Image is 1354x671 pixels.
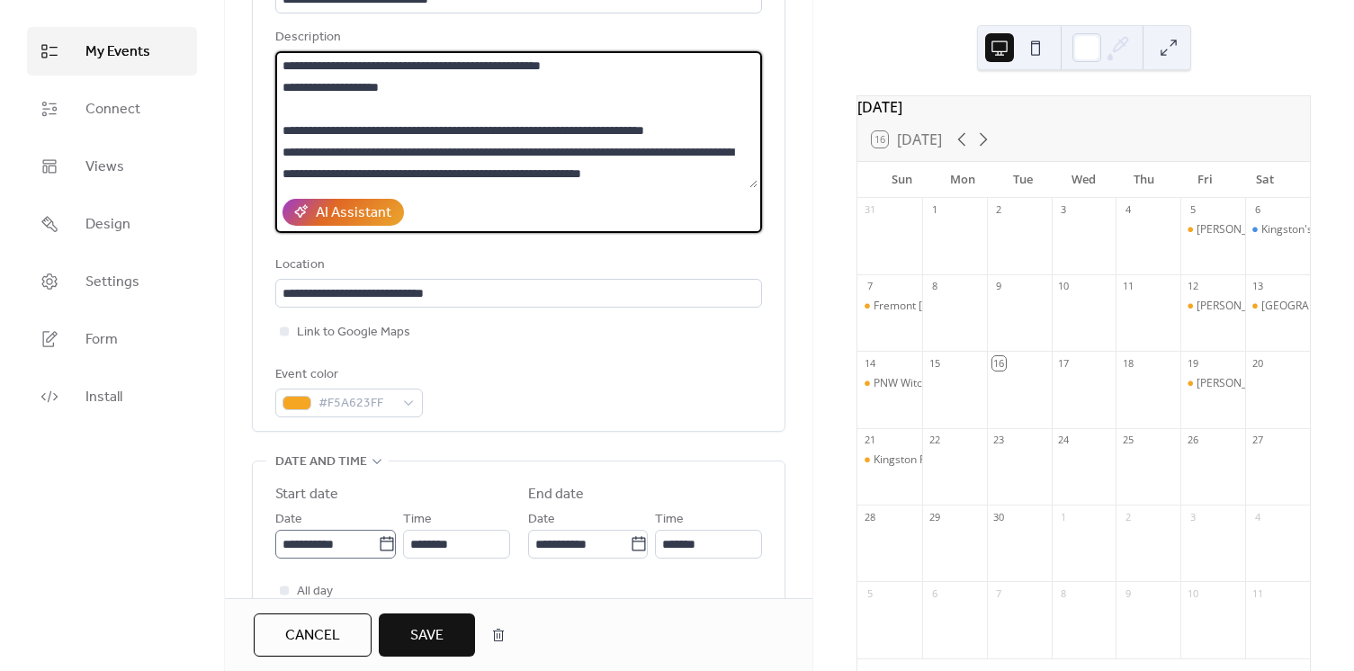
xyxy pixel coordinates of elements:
[1114,162,1174,198] div: Thu
[275,255,758,276] div: Location
[1186,356,1199,370] div: 19
[85,387,122,408] span: Install
[857,299,922,314] div: Fremont Sunday Market
[1251,586,1264,600] div: 11
[1057,356,1071,370] div: 17
[297,322,410,344] span: Link to Google Maps
[992,280,1006,293] div: 9
[85,41,150,63] span: My Events
[1186,586,1199,600] div: 10
[1174,162,1234,198] div: Fri
[254,613,372,657] button: Cancel
[1057,510,1071,523] div: 1
[928,356,941,370] div: 15
[85,157,124,178] span: Views
[857,96,1310,118] div: [DATE]
[1180,222,1245,237] div: Juanita Friday Market
[863,203,876,217] div: 31
[928,586,941,600] div: 6
[528,509,555,531] span: Date
[1251,434,1264,447] div: 27
[1054,162,1114,198] div: Wed
[857,376,922,391] div: PNW Witches' Market
[275,509,302,531] span: Date
[992,434,1006,447] div: 23
[285,625,340,647] span: Cancel
[992,203,1006,217] div: 2
[863,280,876,293] div: 7
[863,510,876,523] div: 28
[410,625,444,647] span: Save
[1251,356,1264,370] div: 20
[528,484,585,505] div: End date
[1235,162,1296,198] div: Sat
[992,586,1006,600] div: 7
[282,199,404,226] button: AI Assistant
[655,509,684,531] span: Time
[1180,299,1245,314] div: Juanita Friday Market
[1245,299,1310,314] div: South Lake Union Saturday Market
[1121,586,1134,600] div: 9
[1186,280,1199,293] div: 12
[27,142,197,191] a: Views
[928,510,941,523] div: 29
[85,329,118,351] span: Form
[1180,376,1245,391] div: Juanita Friday Market
[27,200,197,248] a: Design
[872,162,932,198] div: Sun
[1186,434,1199,447] div: 26
[1121,203,1134,217] div: 4
[1251,510,1264,523] div: 4
[85,99,140,121] span: Connect
[379,613,475,657] button: Save
[85,272,139,293] span: Settings
[863,356,876,370] div: 14
[27,372,197,421] a: Install
[275,484,338,505] div: Start date
[1121,356,1134,370] div: 18
[1245,222,1310,237] div: Kingston's Sunset Market
[1057,586,1071,600] div: 8
[275,452,367,473] span: Date and time
[863,586,876,600] div: 5
[857,452,922,468] div: Kingston Public Market
[318,393,394,415] span: #F5A623FF
[1186,203,1199,217] div: 5
[992,356,1006,370] div: 16
[403,509,432,531] span: Time
[1121,510,1134,523] div: 2
[1057,434,1071,447] div: 24
[27,27,197,76] a: My Events
[928,203,941,217] div: 1
[275,364,419,386] div: Event color
[316,202,391,224] div: AI Assistant
[27,257,197,306] a: Settings
[932,162,992,198] div: Mon
[928,434,941,447] div: 22
[27,315,197,363] a: Form
[1251,203,1264,217] div: 6
[85,214,130,236] span: Design
[1057,203,1071,217] div: 3
[993,162,1054,198] div: Tue
[1121,280,1134,293] div: 11
[874,376,982,391] div: PNW Witches' Market
[1186,510,1199,523] div: 3
[27,85,197,133] a: Connect
[275,27,758,49] div: Description
[1057,280,1071,293] div: 10
[863,434,876,447] div: 21
[874,452,988,468] div: Kingston Public Market
[297,581,333,603] span: All day
[874,299,992,314] div: Fremont [DATE] Market
[992,510,1006,523] div: 30
[1121,434,1134,447] div: 25
[1251,280,1264,293] div: 13
[928,280,941,293] div: 8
